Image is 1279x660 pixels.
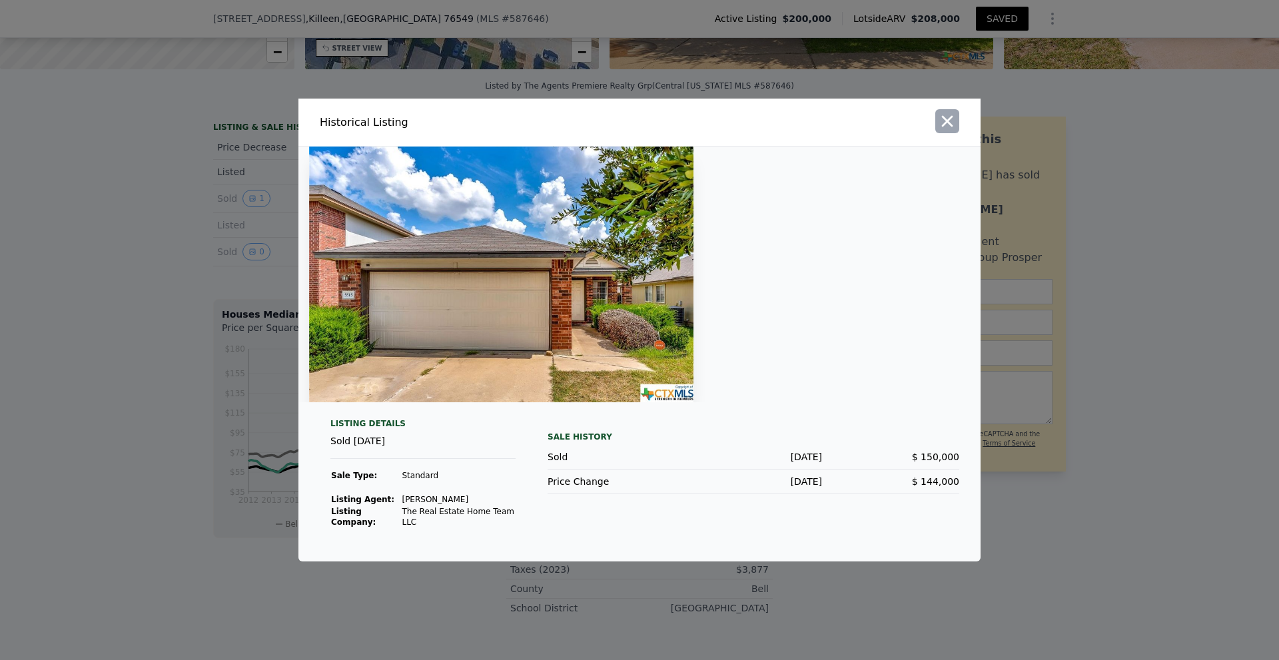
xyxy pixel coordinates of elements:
[401,494,516,505] td: [PERSON_NAME]
[320,115,634,131] div: Historical Listing
[548,450,685,464] div: Sold
[685,450,822,464] div: [DATE]
[548,475,685,488] div: Price Change
[401,505,516,528] td: The Real Estate Home Team LLC
[330,418,516,434] div: Listing Details
[685,475,822,488] div: [DATE]
[331,495,394,504] strong: Listing Agent:
[330,434,516,459] div: Sold [DATE]
[331,507,376,527] strong: Listing Company:
[309,147,693,402] img: Property Img
[331,471,377,480] strong: Sale Type:
[912,452,959,462] span: $ 150,000
[401,470,516,482] td: Standard
[548,429,959,445] div: Sale History
[912,476,959,487] span: $ 144,000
